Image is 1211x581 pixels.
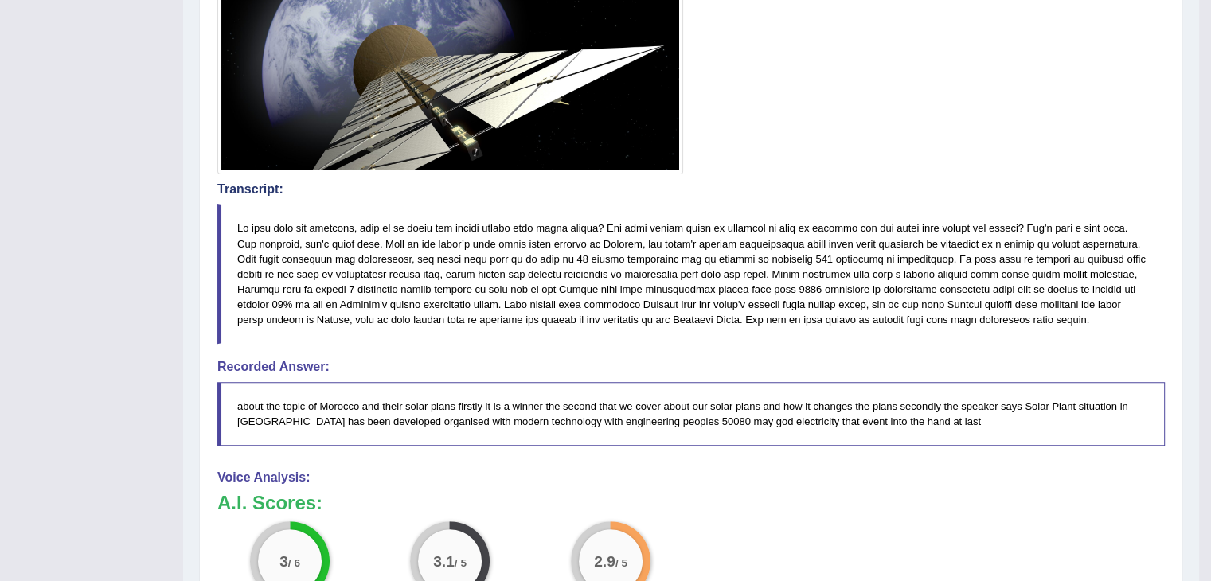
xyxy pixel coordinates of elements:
small: / 5 [615,556,627,568]
small: / 5 [455,556,467,568]
big: 3.1 [434,552,455,570]
blockquote: about the topic of Morocco and their solar plans firstly it is a winner the second that we cover ... [217,382,1165,446]
small: / 6 [288,556,300,568]
h4: Transcript: [217,182,1165,197]
big: 2.9 [594,552,615,570]
b: A.I. Scores: [217,492,322,513]
big: 3 [279,552,288,570]
h4: Recorded Answer: [217,360,1165,374]
h4: Voice Analysis: [217,470,1165,485]
blockquote: Lo ipsu dolo sit ametcons, adip el se doeiu tem incidi utlabo etdo magna aliqua? Eni admi veniam ... [217,204,1165,344]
